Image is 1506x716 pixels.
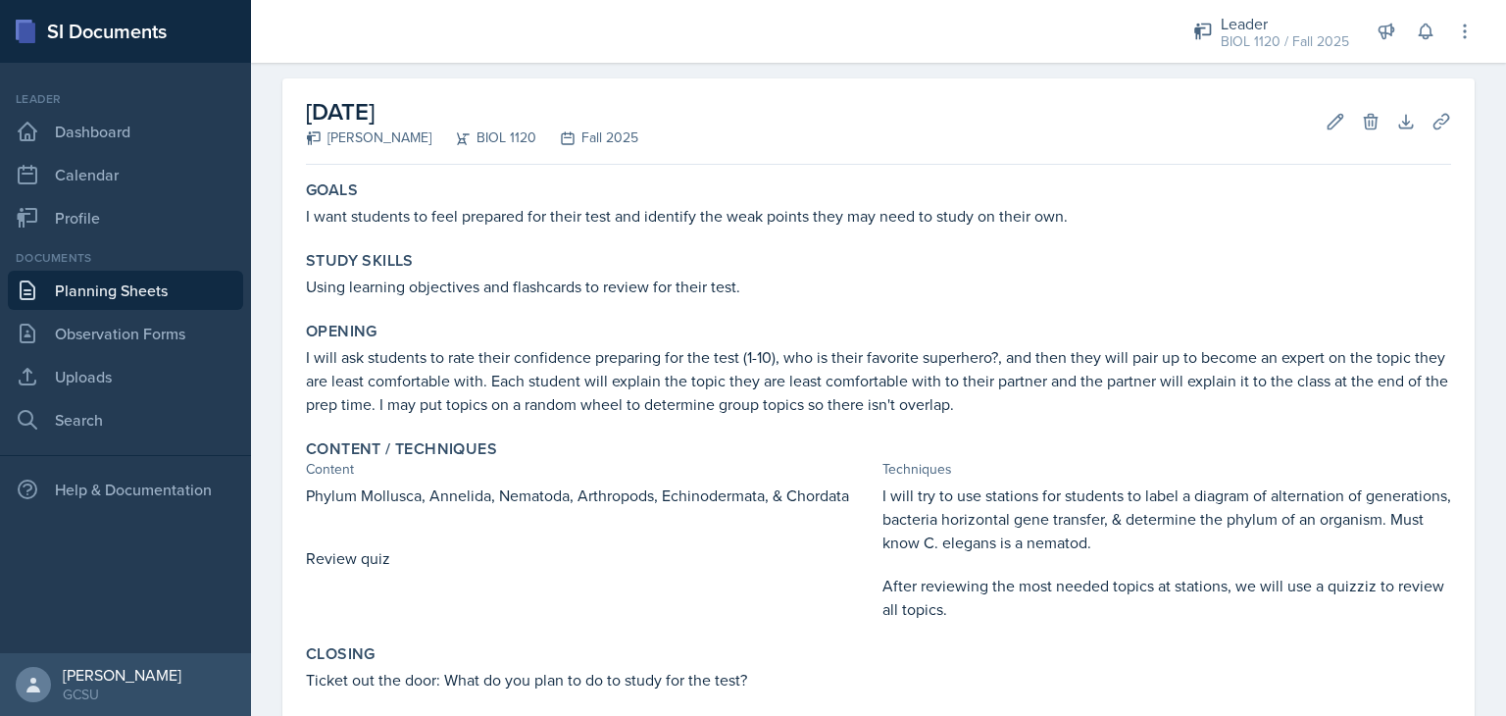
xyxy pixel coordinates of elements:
div: Help & Documentation [8,470,243,509]
a: Planning Sheets [8,271,243,310]
p: After reviewing the most needed topics at stations, we will use a quizziz to review all topics. [882,574,1451,621]
div: Content [306,459,875,480]
label: Study Skills [306,251,414,271]
div: Leader [8,90,243,108]
label: Opening [306,322,377,341]
div: BIOL 1120 [431,128,536,148]
div: GCSU [63,685,181,704]
div: Documents [8,249,243,267]
h2: [DATE] [306,94,638,129]
a: Observation Forms [8,314,243,353]
p: I will ask students to rate their confidence preparing for the test (1-10), who is their favorite... [306,345,1451,416]
a: Uploads [8,357,243,396]
a: Dashboard [8,112,243,151]
h2: Planning Sheet [282,27,1475,63]
label: Goals [306,180,358,200]
div: Leader [1221,12,1349,35]
div: [PERSON_NAME] [306,128,431,148]
p: Review quiz [306,546,875,570]
p: Phylum Mollusca, Annelida, Nematoda, Arthropods, Echinodermata, & Chordata [306,484,875,507]
div: Fall 2025 [536,128,638,148]
p: Using learning objectives and flashcards to review for their test. [306,275,1451,298]
p: Ticket out the door: What do you plan to do to study for the test? [306,668,1451,691]
p: I will try to use stations for students to label a diagram of alternation of generations, bacteri... [882,484,1451,554]
div: Techniques [882,459,1451,480]
div: [PERSON_NAME] [63,665,181,685]
label: Closing [306,644,376,664]
p: I want students to feel prepared for their test and identify the weak points they may need to stu... [306,204,1451,228]
div: BIOL 1120 / Fall 2025 [1221,31,1349,52]
a: Calendar [8,155,243,194]
a: Profile [8,198,243,237]
a: Search [8,400,243,439]
label: Content / Techniques [306,439,497,459]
